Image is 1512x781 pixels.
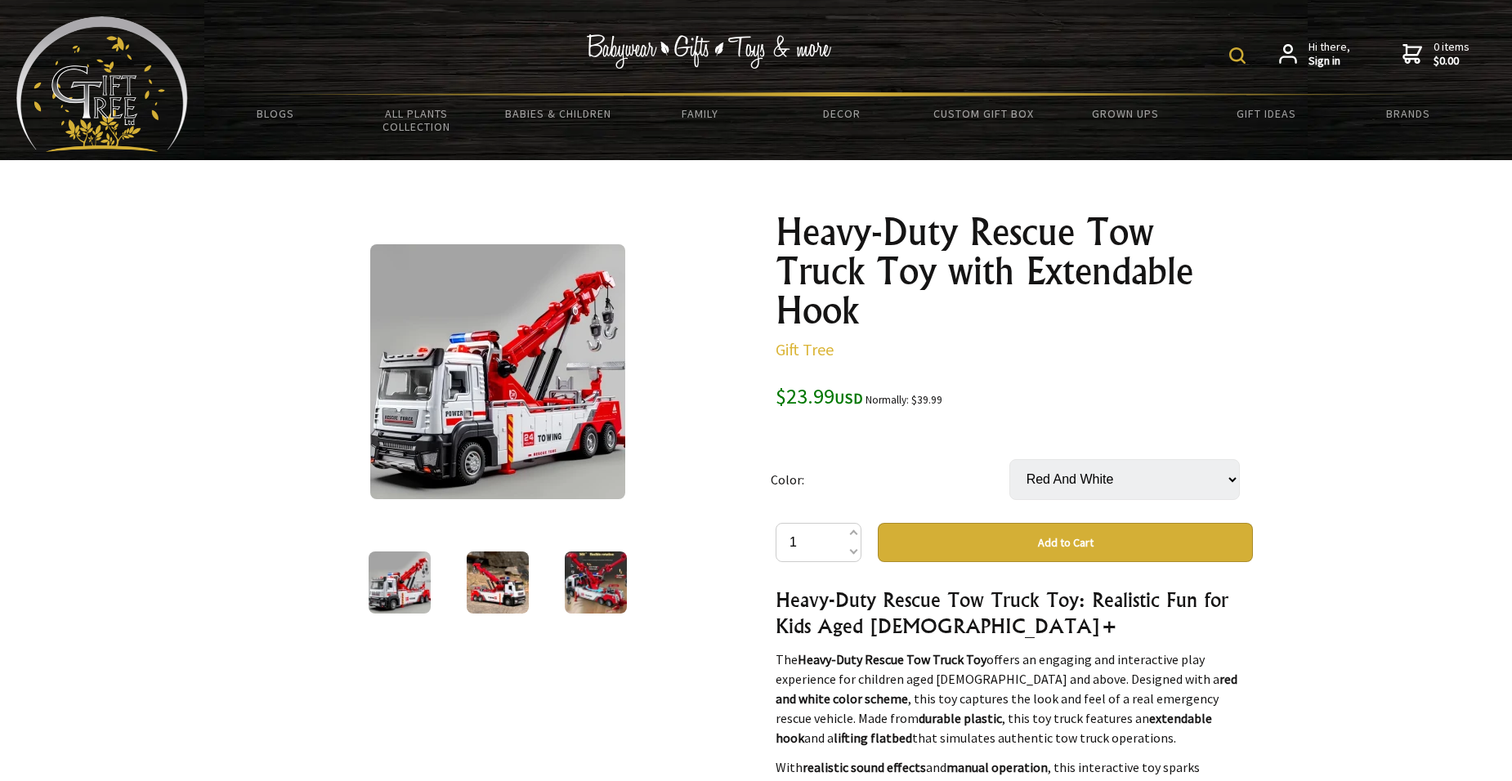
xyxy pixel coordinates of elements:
a: BLOGS [204,96,346,131]
img: Heavy-Duty Rescue Tow Truck Toy with Extendable Hook [370,244,625,499]
td: Color: [771,436,1009,523]
strong: $0.00 [1434,54,1470,69]
img: Heavy-Duty Rescue Tow Truck Toy with Extendable Hook [467,551,529,614]
a: Grown Ups [1054,96,1196,131]
button: Add to Cart [878,523,1253,562]
strong: manual operation [946,759,1048,775]
strong: Heavy-Duty Rescue Tow Truck Toy [798,651,986,667]
a: Gift Tree [776,339,834,359]
a: 0 items$0.00 [1402,40,1470,69]
strong: Sign in [1308,54,1350,69]
strong: durable plastic [919,710,1002,726]
a: Gift Ideas [1196,96,1337,131]
img: Heavy-Duty Rescue Tow Truck Toy with Extendable Hook [565,551,627,614]
p: The offers an engaging and interactive play experience for children aged [DEMOGRAPHIC_DATA] and a... [776,649,1253,748]
img: Babywear - Gifts - Toys & more [586,34,831,69]
h3: Heavy-Duty Rescue Tow Truck Toy: Realistic Fun for Kids Aged [DEMOGRAPHIC_DATA]+ [776,587,1253,639]
a: Babies & Children [488,96,629,131]
h1: Heavy-Duty Rescue Tow Truck Toy with Extendable Hook [776,212,1253,330]
a: Hi there,Sign in [1279,40,1350,69]
strong: extendable hook [776,710,1212,746]
strong: lifting flatbed [834,730,912,746]
a: Family [629,96,771,131]
span: $23.99 [776,382,863,409]
a: Brands [1338,96,1479,131]
strong: red and white color scheme [776,671,1237,707]
strong: realistic sound effects [803,759,926,775]
img: product search [1229,47,1246,64]
small: Normally: $39.99 [866,393,942,407]
a: Custom Gift Box [913,96,1054,131]
a: All Plants Collection [346,96,487,144]
span: 0 items [1434,39,1470,69]
img: Babyware - Gifts - Toys and more... [16,16,188,152]
a: Decor [771,96,912,131]
img: Heavy-Duty Rescue Tow Truck Toy with Extendable Hook [369,551,431,614]
span: USD [834,389,863,408]
span: Hi there, [1308,40,1350,69]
